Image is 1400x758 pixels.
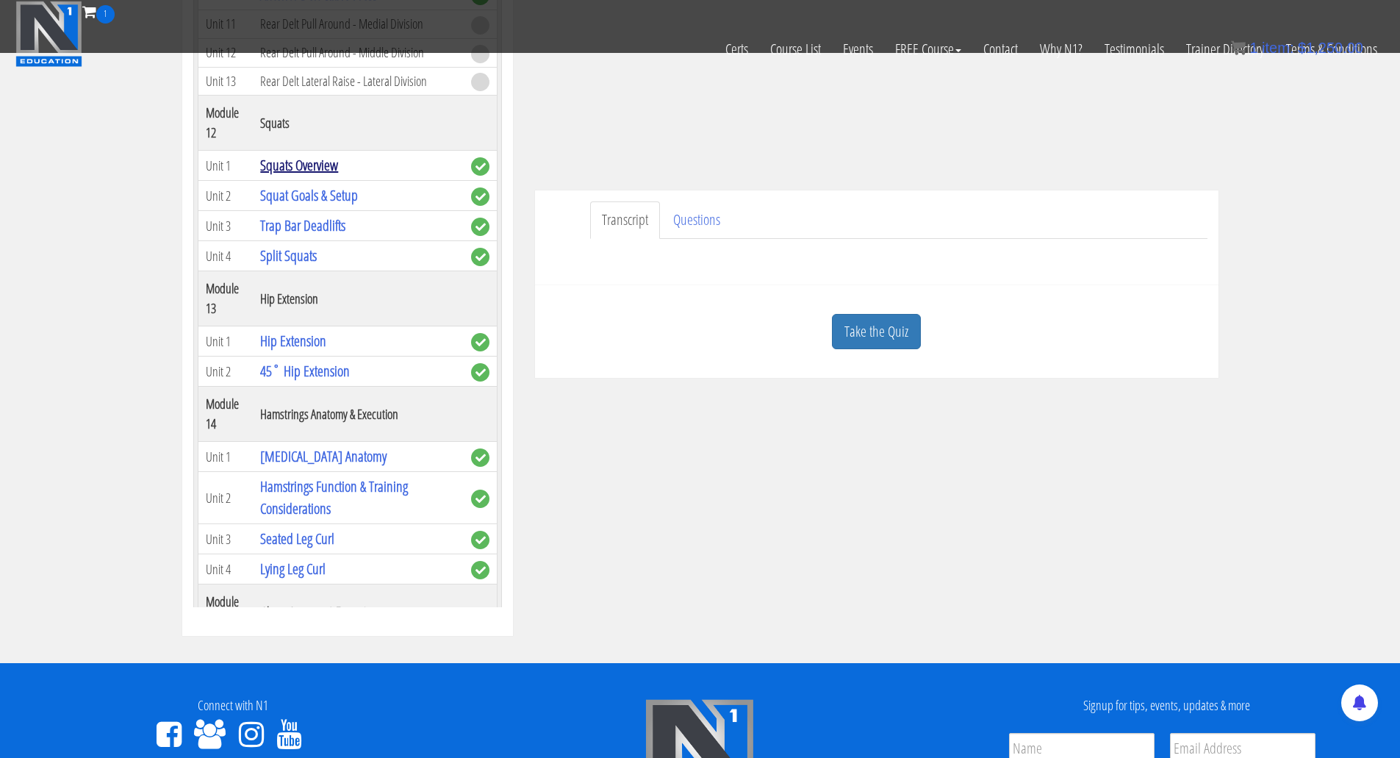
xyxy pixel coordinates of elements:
td: Unit 13 [198,67,253,96]
h4: Signup for tips, events, updates & more [944,698,1389,713]
th: Module 15 [198,584,253,640]
span: complete [471,490,489,508]
td: Unit 2 [198,357,253,387]
a: Squat Goals & Setup [260,185,358,205]
th: Module 14 [198,387,253,442]
a: 1 [82,1,115,21]
span: 1 [96,5,115,24]
td: Unit 2 [198,181,253,211]
a: [MEDICAL_DATA] Anatomy [260,446,387,466]
a: Contact [972,24,1029,75]
span: complete [471,333,489,351]
a: Seated Leg Curl [260,529,334,548]
a: Trap Bar Deadlifts [260,215,345,235]
a: Split Squats [260,246,317,265]
th: Module 13 [198,271,253,326]
span: complete [471,187,489,206]
a: FREE Course [884,24,972,75]
a: 1 item: $1,250.00 [1231,40,1363,56]
a: Trainer Directory [1175,24,1275,75]
span: complete [471,531,489,549]
td: Unit 4 [198,241,253,271]
a: Squats Overview [260,155,338,175]
a: Course List [759,24,832,75]
th: Squats [253,96,463,151]
a: Why N1? [1029,24,1094,75]
td: Unit 1 [198,326,253,357]
td: Unit 2 [198,472,253,524]
span: complete [471,157,489,176]
span: item: [1262,40,1293,56]
a: Take the Quiz [832,314,921,350]
td: Unit 1 [198,442,253,472]
img: icon11.png [1231,40,1246,55]
td: Unit 4 [198,554,253,584]
th: Hip Extension [253,271,463,326]
span: complete [471,561,489,579]
span: complete [471,363,489,382]
th: Glutes Anatomy & Execution [253,584,463,640]
span: $ [1298,40,1306,56]
a: Testimonials [1094,24,1175,75]
th: Module 12 [198,96,253,151]
bdi: 1,250.00 [1298,40,1363,56]
a: Hip Extension [260,331,326,351]
a: Questions [661,201,732,239]
td: Unit 3 [198,211,253,241]
img: n1-education [15,1,82,67]
a: Transcript [590,201,660,239]
td: Unit 1 [198,151,253,181]
h4: Connect with N1 [11,698,456,713]
a: Events [832,24,884,75]
a: Certs [714,24,759,75]
span: complete [471,218,489,236]
a: 45˚ Hip Extension [260,361,350,381]
span: 1 [1249,40,1257,56]
a: Terms & Conditions [1275,24,1388,75]
span: complete [471,448,489,467]
td: Unit 3 [198,524,253,554]
span: complete [471,248,489,266]
a: Hamstrings Function & Training Considerations [260,476,408,518]
th: Hamstrings Anatomy & Execution [253,387,463,442]
td: Rear Delt Lateral Raise - Lateral Division [253,67,463,96]
a: Lying Leg Curl [260,559,326,579]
